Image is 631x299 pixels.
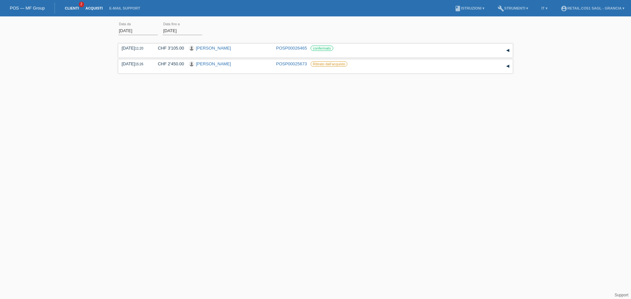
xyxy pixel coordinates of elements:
[451,6,488,10] a: bookIstruzioni ▾
[122,46,148,51] div: [DATE]
[503,46,513,55] div: aprire/chiudere
[122,61,148,66] div: [DATE]
[61,6,82,10] a: Clienti
[498,5,504,12] i: build
[276,46,307,51] a: POSP00026465
[276,61,307,66] a: POSP00025673
[196,46,231,51] a: [PERSON_NAME]
[311,61,347,67] label: Ritirato dall‘acquisto
[311,46,333,51] label: confermato
[538,6,551,10] a: IT ▾
[455,5,461,12] i: book
[10,6,45,11] a: POS — MF Group
[153,61,184,66] div: CHF 2'450.00
[153,46,184,51] div: CHF 3'105.00
[503,61,513,71] div: aprire/chiudere
[557,6,628,10] a: account_circleRetail.Co51 Sagl - Grancia ▾
[494,6,531,10] a: buildStrumenti ▾
[196,61,231,66] a: [PERSON_NAME]
[615,293,628,297] a: Support
[135,62,143,66] span: 15:26
[79,2,84,7] span: 2
[106,6,144,10] a: E-mail Support
[135,47,143,50] span: 11:20
[82,6,106,10] a: Acquisti
[561,5,567,12] i: account_circle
